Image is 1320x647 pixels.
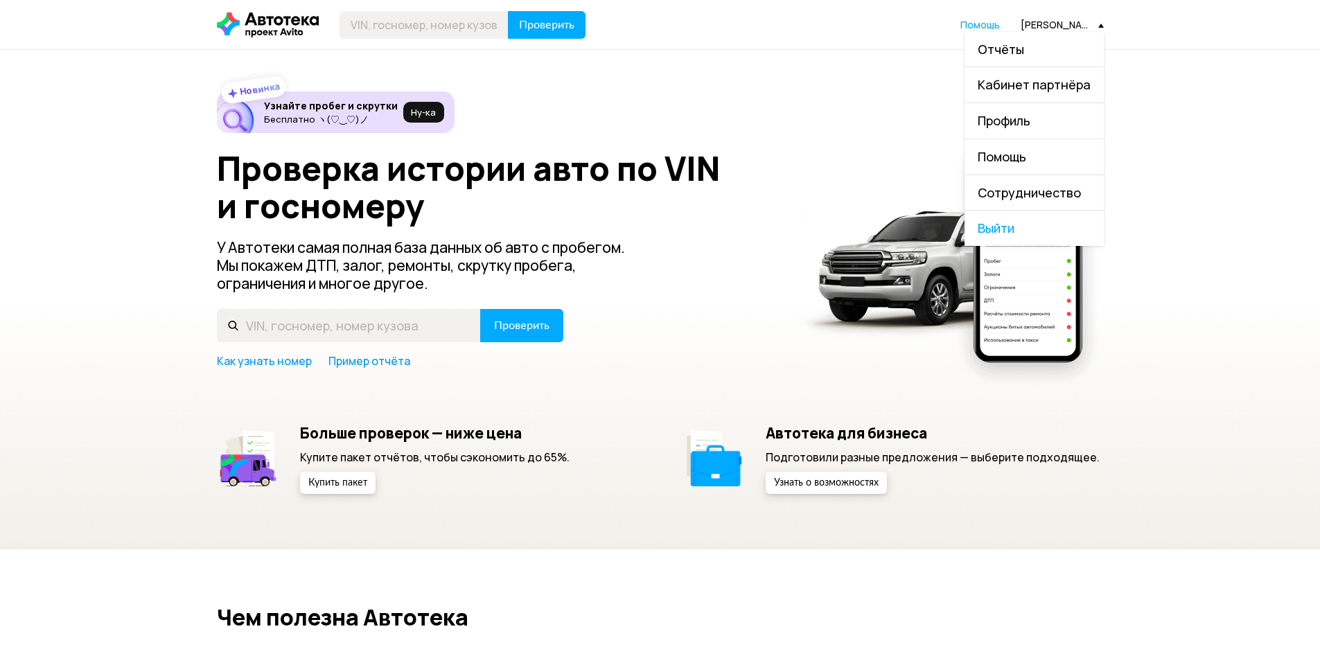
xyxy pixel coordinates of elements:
[766,472,887,494] button: Узнать о возможностях
[965,103,1104,139] a: Профиль
[978,148,1026,165] span: Помощь
[264,100,398,112] h6: Узнайте пробег и скрутки
[965,211,1104,246] span: Выйти
[217,309,481,342] input: VIN, госномер, номер кузова
[965,139,1104,175] a: Помощь
[774,478,879,488] span: Узнать о возможностях
[960,18,1000,32] a: Помощь
[217,353,312,369] a: Как узнать номер
[217,150,780,224] h1: Проверка истории авто по VIN и госномеру
[494,320,549,331] span: Проверить
[480,309,563,342] button: Проверить
[965,67,1104,103] a: Кабинет партнёра
[960,18,1000,31] span: Помощь
[340,11,509,39] input: VIN, госномер, номер кузова
[519,19,574,30] span: Проверить
[1021,18,1104,31] div: [PERSON_NAME][EMAIL_ADDRESS][DOMAIN_NAME]
[300,450,570,465] p: Купите пакет отчётов, чтобы сэкономить до 65%.
[508,11,586,39] button: Проверить
[766,424,1100,442] h5: Автотека для бизнеса
[965,32,1104,67] a: Отчёты
[965,175,1104,211] a: Сотрудничество
[300,424,570,442] h5: Больше проверок — ниже цена
[217,605,1104,630] h2: Чем полезна Автотека
[978,112,1030,129] span: Профиль
[766,450,1100,465] p: Подготовили разные предложения — выберите подходящее.
[264,114,398,125] p: Бесплатно ヽ(♡‿♡)ノ
[308,478,367,488] span: Купить пакет
[300,472,376,494] button: Купить пакет
[217,238,648,292] p: У Автотеки самая полная база данных об авто с пробегом. Мы покажем ДТП, залог, ремонты, скрутку п...
[411,107,436,118] span: Ну‑ка
[328,353,410,369] a: Пример отчёта
[978,41,1024,57] span: Отчёты
[978,76,1091,93] span: Кабинет партнёра
[978,184,1081,201] span: Сотрудничество
[238,80,281,98] strong: Новинка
